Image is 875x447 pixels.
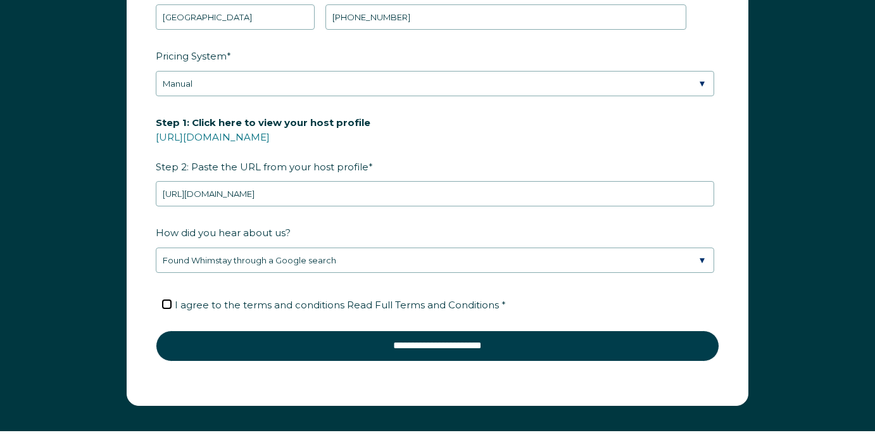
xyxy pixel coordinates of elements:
[156,113,370,132] span: Step 1: Click here to view your host profile
[344,299,501,311] a: Read Full Terms and Conditions
[156,46,227,66] span: Pricing System
[347,299,499,311] span: Read Full Terms and Conditions
[163,300,171,308] input: I agree to the terms and conditions Read Full Terms and Conditions *
[156,113,370,177] span: Step 2: Paste the URL from your host profile
[156,181,714,206] input: airbnb.com/users/show/12345
[156,131,270,143] a: [URL][DOMAIN_NAME]
[175,299,506,311] span: I agree to the terms and conditions
[156,223,291,242] span: How did you hear about us?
